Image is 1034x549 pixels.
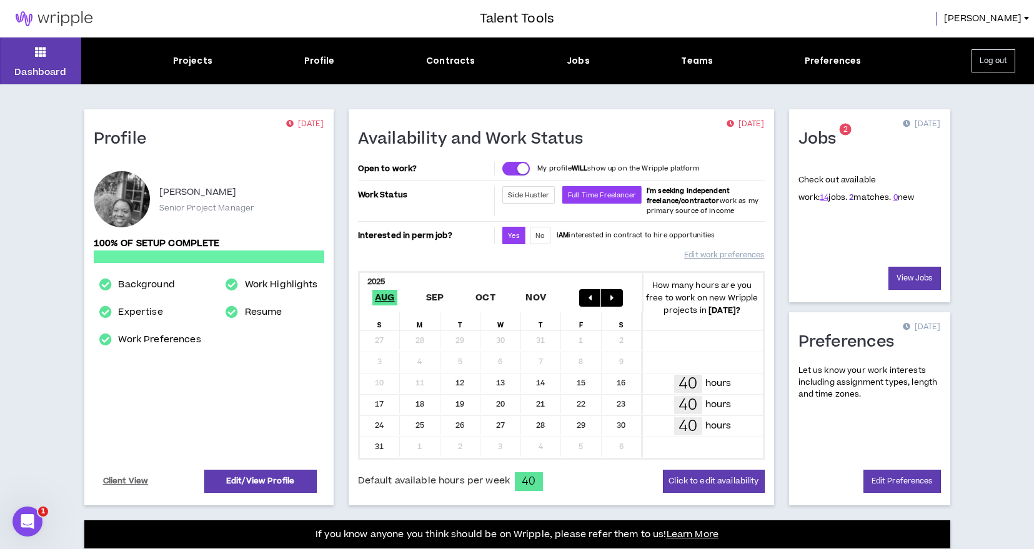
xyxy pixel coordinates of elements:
a: View Jobs [888,267,941,290]
span: 2 [843,124,848,135]
b: I'm seeking independent freelance/contractor [647,186,730,205]
div: T [521,312,562,330]
h1: Profile [94,129,156,149]
p: Work Status [358,186,492,204]
span: new [893,192,915,203]
b: [DATE] ? [708,305,740,316]
h3: Talent Tools [480,9,554,28]
sup: 2 [840,124,852,136]
p: [PERSON_NAME] [159,185,237,200]
p: [DATE] [286,118,324,131]
div: F [561,312,602,330]
h1: Availability and Work Status [358,129,593,149]
a: Background [118,277,174,292]
p: [DATE] [903,118,940,131]
div: Projects [173,54,212,67]
a: Resume [245,305,282,320]
span: work as my primary source of income [647,186,758,215]
a: Client View [101,470,151,492]
div: T [440,312,481,330]
p: 100% of setup complete [94,237,324,250]
span: Default available hours per week [358,474,510,488]
div: Regina P. [94,171,150,227]
div: W [480,312,521,330]
strong: AM [559,230,569,240]
a: Edit work preferences [684,244,764,266]
div: M [400,312,440,330]
span: No [535,231,545,240]
a: 14 [820,192,828,203]
div: S [602,312,642,330]
span: matches. [849,192,891,203]
span: Aug [372,290,397,305]
p: My profile show up on the Wripple platform [537,164,699,174]
b: 2025 [367,276,385,287]
p: Let us know your work interests including assignment types, length and time zones. [798,365,941,401]
span: [PERSON_NAME] [944,12,1022,26]
p: If you know anyone you think should be on Wripple, please refer them to us! [316,527,718,542]
iframe: Intercom live chat [12,507,42,537]
a: 0 [893,192,898,203]
p: hours [705,377,732,390]
span: Yes [508,231,519,240]
a: Work Highlights [245,277,318,292]
a: Expertise [118,305,162,320]
button: Click to edit availability [663,470,764,493]
a: Edit Preferences [863,470,941,493]
h1: Preferences [798,332,904,352]
div: Jobs [567,54,590,67]
a: Learn More [667,528,718,541]
h1: Jobs [798,129,846,149]
div: Contracts [426,54,475,67]
div: Teams [681,54,713,67]
span: Nov [523,290,549,305]
p: Check out available work: [798,174,915,203]
p: hours [705,398,732,412]
div: S [360,312,400,330]
strong: WILL [572,164,588,173]
a: Work Preferences [118,332,201,347]
p: Open to work? [358,164,492,174]
button: Log out [972,49,1015,72]
a: 2 [849,192,853,203]
div: Preferences [805,54,862,67]
p: How many hours are you free to work on new Wripple projects in [642,279,763,317]
p: [DATE] [727,118,764,131]
p: Senior Project Manager [159,202,255,214]
span: jobs. [820,192,847,203]
div: Profile [304,54,335,67]
a: Edit/View Profile [204,470,317,493]
span: Side Hustler [508,190,549,200]
span: 1 [38,507,48,517]
p: hours [705,419,732,433]
span: Oct [473,290,498,305]
p: Interested in perm job? [358,227,492,244]
p: I interested in contract to hire opportunities [557,230,715,240]
span: Sep [424,290,447,305]
p: [DATE] [903,321,940,334]
p: Dashboard [14,66,66,79]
